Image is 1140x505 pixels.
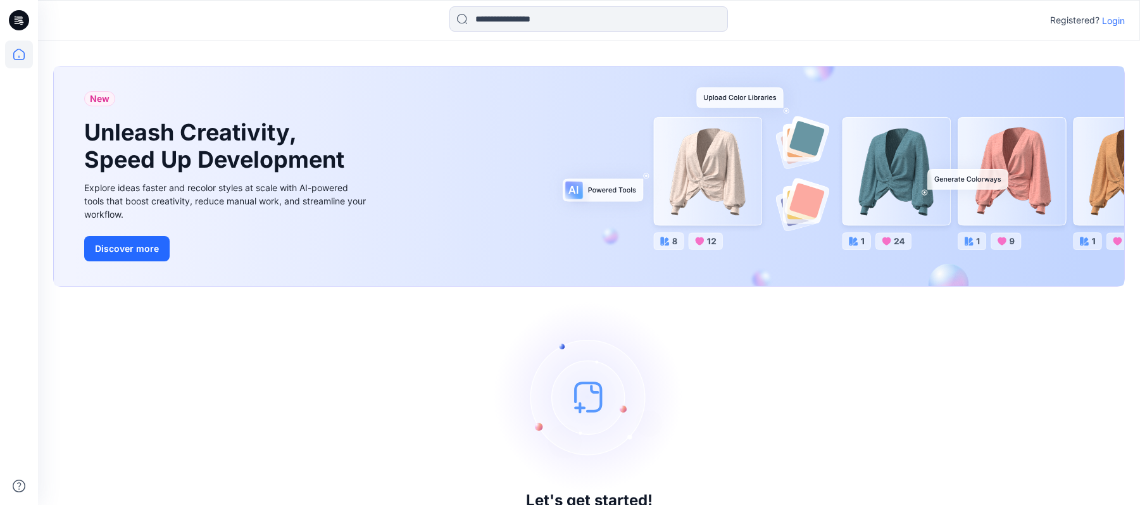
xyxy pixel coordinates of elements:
[84,236,170,261] button: Discover more
[90,91,110,106] span: New
[84,119,350,173] h1: Unleash Creativity, Speed Up Development
[1102,14,1125,27] p: Login
[84,181,369,221] div: Explore ideas faster and recolor styles at scale with AI-powered tools that boost creativity, red...
[494,302,684,492] img: empty-state-image.svg
[84,236,369,261] a: Discover more
[1050,13,1099,28] p: Registered?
